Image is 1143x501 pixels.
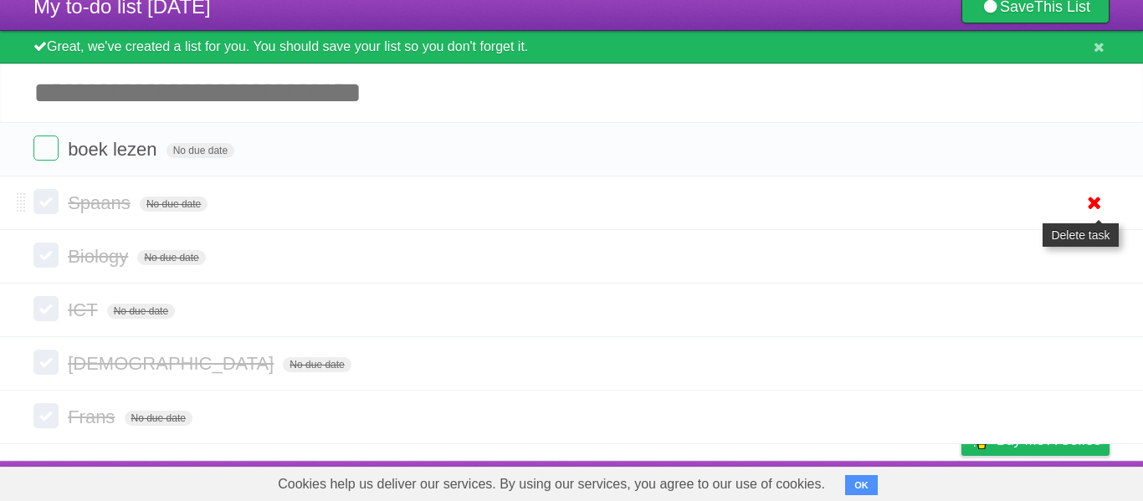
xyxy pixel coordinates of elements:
label: Done [33,135,59,161]
span: Biology [68,246,132,267]
span: No due date [137,250,205,265]
a: Privacy [940,465,983,497]
span: Spaans [68,192,135,213]
label: Done [33,403,59,428]
span: Frans [68,406,119,427]
button: OK [845,475,878,495]
span: No due date [140,197,208,212]
span: No due date [107,304,175,319]
span: [DEMOGRAPHIC_DATA] [68,353,278,374]
label: Done [33,243,59,268]
span: No due date [167,143,234,158]
label: Done [33,296,59,321]
span: boek lezen [68,139,161,160]
span: Cookies help us deliver our services. By using our services, you agree to our use of cookies. [261,468,842,501]
span: ICT [68,299,101,320]
span: No due date [125,411,192,426]
a: Suggest a feature [1004,465,1110,497]
span: No due date [283,357,351,372]
a: Developers [794,465,862,497]
label: Done [33,350,59,375]
label: Done [33,189,59,214]
span: Buy me a coffee [997,426,1101,455]
a: About [739,465,774,497]
a: Terms [883,465,920,497]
